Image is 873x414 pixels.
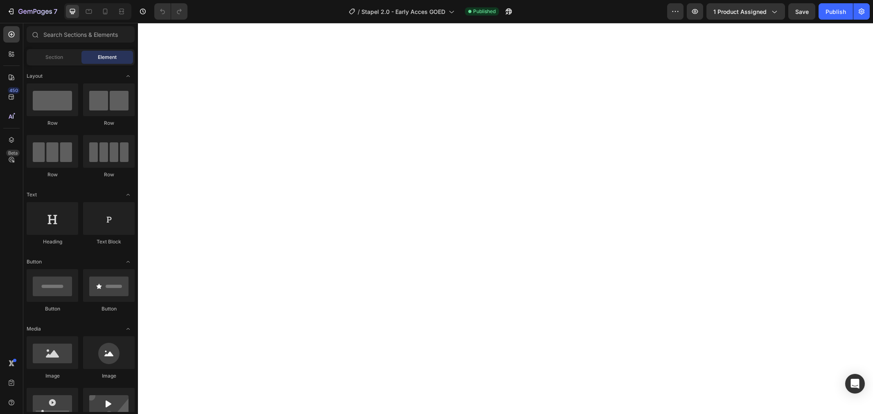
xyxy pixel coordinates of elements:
button: 1 product assigned [706,3,785,20]
span: Toggle open [122,322,135,335]
div: 450 [8,87,20,94]
div: Button [27,305,78,313]
span: Toggle open [122,255,135,268]
div: Open Intercom Messenger [845,374,865,394]
span: Published [473,8,496,15]
span: Toggle open [122,70,135,83]
div: Row [27,171,78,178]
span: Element [98,54,117,61]
button: Save [788,3,815,20]
span: 1 product assigned [713,7,767,16]
span: / [358,7,360,16]
div: Button [83,305,135,313]
span: Text [27,191,37,198]
button: 7 [3,3,61,20]
span: Toggle open [122,188,135,201]
span: Section [45,54,63,61]
span: Save [795,8,809,15]
span: Layout [27,72,43,80]
div: Row [83,171,135,178]
div: Beta [6,150,20,156]
div: Undo/Redo [154,3,187,20]
span: Stapel 2.0 - Early Acces GOED [361,7,445,16]
p: 7 [54,7,57,16]
div: Image [83,372,135,380]
div: Text Block [83,238,135,245]
div: Heading [27,238,78,245]
div: Image [27,372,78,380]
span: Button [27,258,42,265]
button: Publish [819,3,853,20]
div: Publish [826,7,846,16]
div: Row [83,119,135,127]
div: Row [27,119,78,127]
input: Search Sections & Elements [27,26,135,43]
iframe: Design area [138,23,873,414]
span: Media [27,325,41,333]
